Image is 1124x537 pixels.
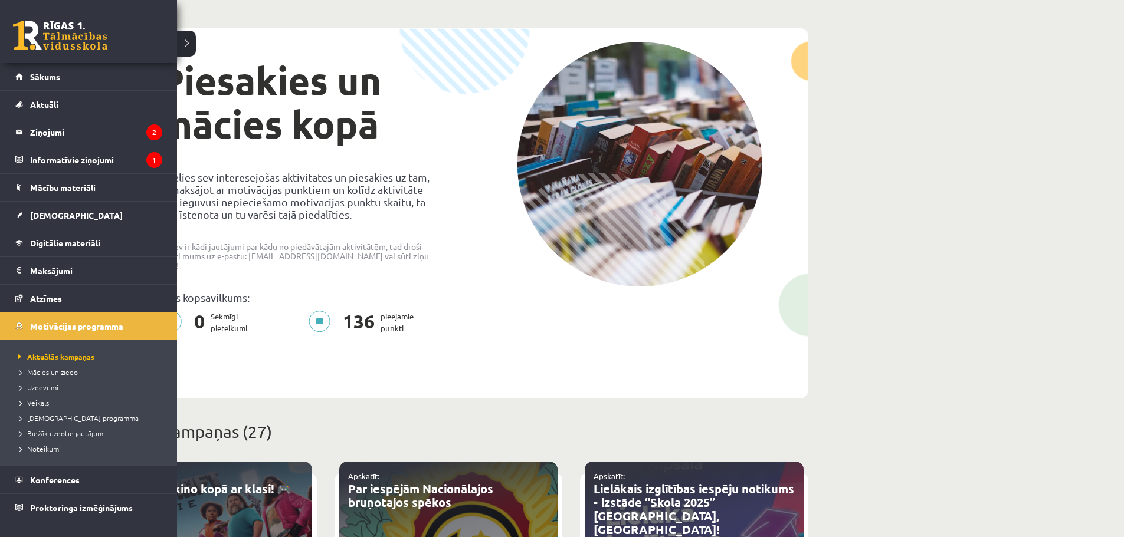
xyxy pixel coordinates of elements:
[89,420,808,444] p: Arhivētās kampaņas (27)
[15,118,162,146] a: Ziņojumi2
[30,475,80,485] span: Konferences
[15,351,165,362] a: Aktuālās kampaņas
[15,429,105,438] span: Biežāk uzdotie jautājumi
[309,311,421,334] p: pieejamie punkti
[15,312,162,340] a: Motivācijas programma
[15,257,162,284] a: Maksājumi
[30,71,60,82] span: Sākums
[30,321,123,331] span: Motivācijas programma
[30,502,133,513] span: Proktoringa izmēģinājums
[15,367,165,377] a: Mācies un ziedo
[15,285,162,312] a: Atzīmes
[15,398,49,407] span: Veikals
[30,238,100,248] span: Digitālie materiāli
[15,63,162,90] a: Sākums
[30,182,96,193] span: Mācību materiāli
[15,383,58,392] span: Uzdevumi
[337,311,381,334] span: 136
[146,152,162,168] i: 1
[160,311,254,334] p: Sekmīgi pieteikumi
[517,42,762,286] img: campaign-image-1c4f3b39ab1f89d1fca25a8facaab35ebc8e40cf20aedba61fd73fb4233361ac.png
[30,210,123,220] span: [DEMOGRAPHIC_DATA]
[594,471,625,481] a: Apskatīt:
[15,352,94,361] span: Aktuālās kampaņas
[15,413,139,423] span: [DEMOGRAPHIC_DATA] programma
[15,146,162,173] a: Informatīvie ziņojumi1
[15,443,165,454] a: Noteikumi
[188,311,211,334] span: 0
[160,59,440,146] h1: Piesakies un mācies kopā
[30,146,162,173] legend: Informatīvie ziņojumi
[146,124,162,140] i: 2
[15,91,162,118] a: Aktuāli
[15,382,165,393] a: Uzdevumi
[15,444,61,453] span: Noteikumi
[30,293,62,304] span: Atzīmes
[15,466,162,493] a: Konferences
[30,118,162,146] legend: Ziņojumi
[15,397,165,408] a: Veikals
[348,471,379,481] a: Apskatīt:
[15,428,165,439] a: Biežāk uzdotie jautājumi
[348,481,493,510] a: Par iespējām Nacionālajos bruņotajos spēkos
[15,202,162,229] a: [DEMOGRAPHIC_DATA]
[594,481,794,537] a: Lielākais izglītības iespēju notikums - izstāde “Skola 2025” [GEOGRAPHIC_DATA], [GEOGRAPHIC_DATA]!
[30,257,162,284] legend: Maksājumi
[15,413,165,423] a: [DEMOGRAPHIC_DATA] programma
[30,99,58,110] span: Aktuāli
[160,291,440,304] p: Tavs kopsavilkums:
[160,171,440,220] p: Izvēlies sev interesējošās aktivitātēs un piesakies uz tām, samaksājot ar motivācijas punktiem un...
[15,494,162,521] a: Proktoringa izmēģinājums
[15,367,78,377] span: Mācies un ziedo
[15,174,162,201] a: Mācību materiāli
[160,242,440,270] p: Ja Tev ir kādi jautājumi par kādu no piedāvātajām aktivitātēm, tad droši raksti mums uz e-pastu: ...
[13,21,107,50] a: Rīgas 1. Tālmācības vidusskola
[15,229,162,256] a: Digitālie materiāli
[102,481,291,496] a: 🎬 Apmeklē kino kopā ar klasi! 🎮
